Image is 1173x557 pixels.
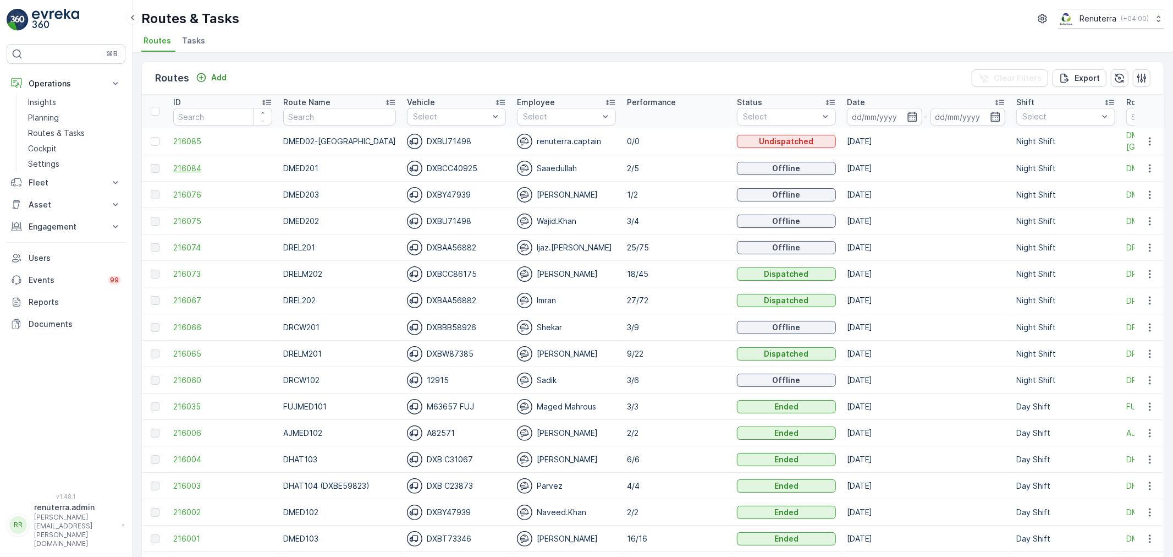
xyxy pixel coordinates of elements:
[774,454,798,465] p: Ended
[407,531,422,547] img: svg%3e
[737,347,836,361] button: Dispatched
[151,429,159,438] div: Toggle Row Selected
[621,526,731,552] td: 16/16
[151,323,159,332] div: Toggle Row Selected
[517,478,532,494] img: svg%3e
[517,161,532,176] img: svg%3e
[737,479,836,493] button: Ended
[173,189,272,200] a: 216076
[517,240,532,255] img: svg%3e
[841,128,1011,155] td: [DATE]
[517,505,532,520] img: svg%3e
[621,446,731,473] td: 6/6
[737,97,762,108] p: Status
[407,293,422,308] img: svg%3e
[737,188,836,201] button: Offline
[737,374,836,387] button: Offline
[24,141,125,156] a: Cockpit
[517,452,532,467] img: svg%3e
[407,161,506,176] div: DXBCC40925
[151,243,159,252] div: Toggle Row Selected
[1011,526,1121,552] td: Day Shift
[7,9,29,31] img: logo
[1022,111,1098,122] p: Select
[24,125,125,141] a: Routes & Tasks
[29,221,103,232] p: Engagement
[173,322,272,333] a: 216066
[1075,73,1100,84] p: Export
[283,108,396,125] input: Search
[517,214,532,229] img: svg%3e
[407,478,506,494] div: DXB C23873
[773,216,801,227] p: Offline
[621,208,731,234] td: 3/4
[621,314,731,341] td: 3/9
[278,394,401,420] td: FUJMED101
[1058,9,1164,29] button: Renuterra(+04:00)
[407,266,422,282] img: svg%3e
[173,533,272,544] a: 216001
[407,425,422,441] img: svg%3e
[517,373,532,388] img: svg%3e
[407,478,422,494] img: svg%3e
[283,97,331,108] p: Route Name
[173,348,272,359] span: 216065
[173,375,272,386] a: 216060
[773,322,801,333] p: Offline
[1011,208,1121,234] td: Night Shift
[841,420,1011,446] td: [DATE]
[517,187,532,203] img: svg%3e
[407,293,506,308] div: DXBAA56882
[29,78,103,89] p: Operations
[173,480,272,492] span: 216003
[737,215,836,228] button: Offline
[517,266,616,282] div: [PERSON_NAME]
[841,341,1011,367] td: [DATE]
[994,73,1042,84] p: Clear Filters
[1011,314,1121,341] td: Night Shift
[407,161,422,176] img: svg%3e
[173,216,272,227] span: 216075
[841,526,1011,552] td: [DATE]
[774,507,798,518] p: Ended
[517,320,616,335] div: Shekar
[407,531,506,547] div: DXBT73346
[24,110,125,125] a: Planning
[841,182,1011,208] td: [DATE]
[517,214,616,229] div: Wajid.Khan
[278,446,401,473] td: DHAT103
[517,134,616,149] div: renuterra.captain
[407,373,422,388] img: svg%3e
[151,376,159,385] div: Toggle Row Selected
[517,346,616,362] div: [PERSON_NAME]
[407,97,435,108] p: Vehicle
[407,505,422,520] img: svg%3e
[841,155,1011,182] td: [DATE]
[7,172,125,194] button: Fleet
[621,473,731,499] td: 4/4
[774,533,798,544] p: Ended
[1011,420,1121,446] td: Day Shift
[773,189,801,200] p: Offline
[173,242,272,253] span: 216074
[182,35,205,46] span: Tasks
[151,350,159,358] div: Toggle Row Selected
[173,428,272,439] span: 216006
[407,399,422,414] img: svg%3e
[1016,97,1034,108] p: Shift
[407,452,422,467] img: svg%3e
[141,10,239,28] p: Routes & Tasks
[34,502,117,513] p: renuterra.admin
[759,136,814,147] p: Undispatched
[841,499,1011,526] td: [DATE]
[151,137,159,146] div: Toggle Row Selected
[621,182,731,208] td: 1/2
[407,320,506,335] div: DXBBB58926
[517,346,532,362] img: svg%3e
[151,508,159,517] div: Toggle Row Selected
[517,134,532,149] img: svg%3e
[173,507,272,518] a: 216002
